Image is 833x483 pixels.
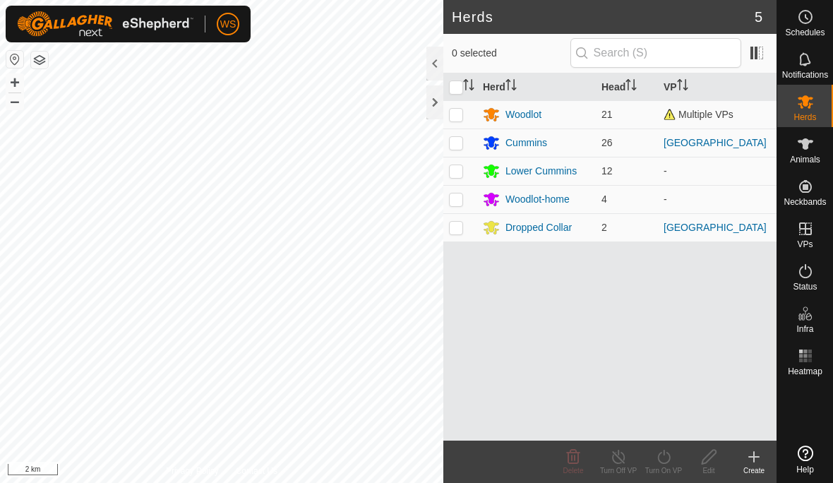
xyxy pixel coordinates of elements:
[236,465,277,477] a: Contact Us
[790,155,820,164] span: Animals
[31,52,48,68] button: Map Layers
[601,222,607,233] span: 2
[664,222,767,233] a: [GEOGRAPHIC_DATA]
[793,113,816,121] span: Herds
[777,440,833,479] a: Help
[788,367,822,376] span: Heatmap
[463,81,474,93] p-sorticon: Activate to sort
[793,282,817,291] span: Status
[477,73,596,101] th: Herd
[505,164,577,179] div: Lower Cummins
[796,465,814,474] span: Help
[601,193,607,205] span: 4
[596,73,658,101] th: Head
[658,185,777,213] td: -
[601,137,613,148] span: 26
[686,465,731,476] div: Edit
[17,11,193,37] img: Gallagher Logo
[563,467,584,475] span: Delete
[731,465,777,476] div: Create
[658,157,777,185] td: -
[782,71,828,79] span: Notifications
[755,6,762,28] span: 5
[6,51,23,68] button: Reset Map
[6,74,23,91] button: +
[570,38,741,68] input: Search (S)
[677,81,688,93] p-sorticon: Activate to sort
[505,107,541,122] div: Woodlot
[625,81,637,93] p-sorticon: Activate to sort
[505,136,547,150] div: Cummins
[220,17,236,32] span: WS
[505,192,570,207] div: Woodlot-home
[641,465,686,476] div: Turn On VP
[601,165,613,177] span: 12
[452,46,570,61] span: 0 selected
[505,220,572,235] div: Dropped Collar
[6,93,23,109] button: –
[785,28,825,37] span: Schedules
[658,73,777,101] th: VP
[601,109,613,120] span: 21
[505,81,517,93] p-sorticon: Activate to sort
[664,109,733,120] span: Multiple VPs
[797,240,813,249] span: VPs
[796,325,813,333] span: Infra
[784,198,826,206] span: Neckbands
[166,465,219,477] a: Privacy Policy
[452,8,755,25] h2: Herds
[664,137,767,148] a: [GEOGRAPHIC_DATA]
[596,465,641,476] div: Turn Off VP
